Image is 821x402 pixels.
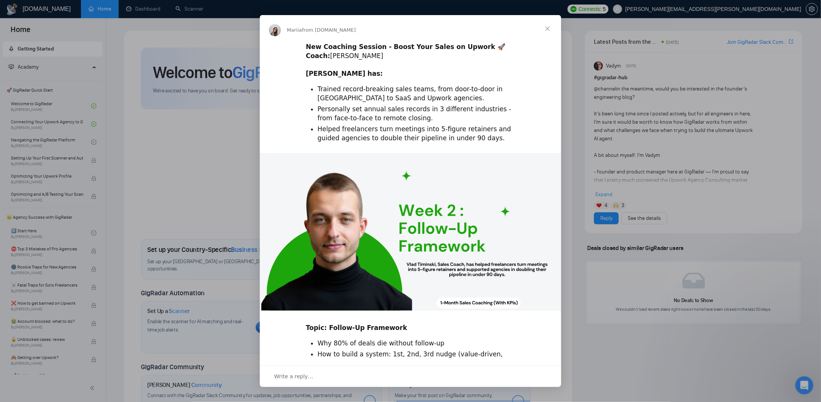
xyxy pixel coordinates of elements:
[274,371,313,381] span: Write a reply…
[306,43,505,51] b: New Coaching Session - Boost Your Sales on Upwork 🚀
[534,15,561,42] span: Close
[306,43,515,78] div: ​ [PERSON_NAME] ​ ​
[317,339,515,348] li: Why 80% of deals die without follow-up
[302,27,356,33] span: from [DOMAIN_NAME]
[260,365,561,387] div: Open conversation and reply
[287,27,302,33] span: Mariia
[306,324,407,331] b: Topic: Follow-Up Framework
[317,125,515,143] li: Helped freelancers turn meetings into 5-figure retainers and guided agencies to double their pipe...
[306,70,383,77] b: [PERSON_NAME] has:
[317,105,515,123] li: Personally set annual sales records in 3 different industries - from face-to-face to remote closing.
[269,24,281,36] img: Profile image for Mariia
[306,52,330,60] b: Coach:
[317,350,515,368] li: How to build a system: 1st, 2nd, 3rd nudge (value-driven, not pushy)
[317,85,515,103] li: Trained record-breaking sales teams, from door-to-door in [GEOGRAPHIC_DATA] to SaaS and Upwork ag...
